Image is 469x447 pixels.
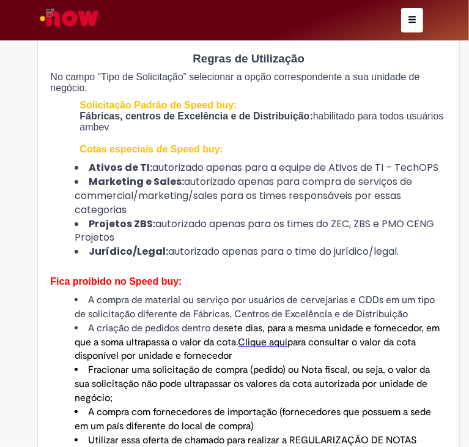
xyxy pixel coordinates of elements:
span: autorizado apenas para o time do jurídico/legal. [168,244,399,258]
span: No campo “Tipo de Solicitação” selecionar a opção correspondente a sua unidade de negócio. [50,72,419,93]
strong: Marketing e Sales: [89,175,184,189]
span: Fábricas, centros de Excelência e de Distribuição: [79,111,312,121]
span: autorizado apenas para a equipe de Ativos de TI – TechOPS [122,160,438,175]
span: Cotas especiais de Speed buy: [79,144,223,154]
span: habilitado para todos usuários ambev [79,111,443,132]
li: A criação de pedidos dentro de [75,321,447,364]
span: autorizado apenas para compra de serviços de commercial/marketing/sales para os times responsávei... [75,175,412,217]
img: ServiceNow [38,6,101,31]
a: Clique aqui [238,336,287,348]
strong: Ativos [89,160,122,175]
button: Alternar navegação [401,8,423,32]
li: A compra com fornecedores de importação (fornecedores que possuem a sede em um país diferente do ... [75,405,447,434]
span: Fica proibido no Speed buy: [50,276,182,287]
strong: Projetos ZBS: [89,217,155,231]
span: para consultar o valor da cota disponível por unidade e fornecedor [75,336,416,362]
span: Regras de Utilização [193,52,304,65]
li: A compra de material ou serviço por usuários de cervejarias e CDDs em um tipo de solicitação dife... [75,293,447,321]
span: autorizado apenas para os times do ZEC, ZBS e PMO CENG Projetos [75,217,434,245]
span: Solicitação Padrão de Speed buy: [79,100,237,110]
strong: de TI: [125,160,152,175]
strong: Jurídico/Legal: [89,244,168,258]
span: sete dias, para a mesma unidade e fornecedor, em que a soma ultrapassa o valor da cota. [75,322,440,348]
li: Fracionar uma solicitação de compra (pedido) ou Nota fiscal, ou seja, o valor da sua solicitação ... [75,363,447,405]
